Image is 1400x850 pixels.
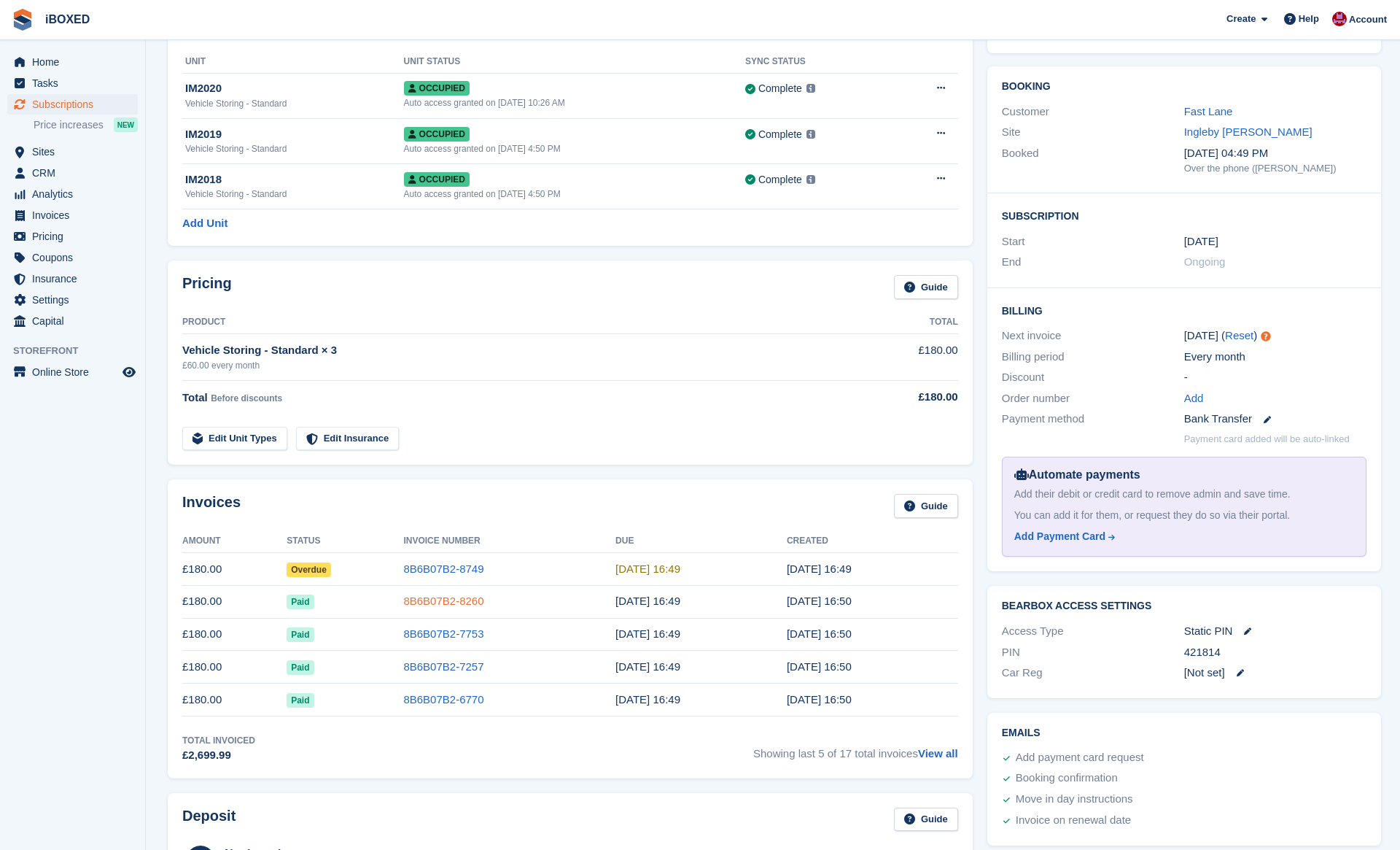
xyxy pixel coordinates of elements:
[403,563,483,575] a: 8B6B07B2-8749
[1184,369,1366,386] div: -
[7,268,138,289] a: menu
[1226,12,1256,26] span: Create
[7,73,138,93] a: menu
[287,563,331,577] span: Overdue
[7,94,138,115] a: menu
[615,563,680,575] time: 2025-09-21 15:49:42 UTC
[403,660,483,673] a: 8B6B07B2-7257
[1002,254,1184,271] div: End
[185,80,404,97] div: IM2020
[404,127,470,142] span: Occupied
[894,275,958,299] a: Guide
[1184,665,1366,681] div: [Not set]
[1002,369,1184,386] div: Discount
[1002,349,1184,366] div: Billing period
[403,693,483,706] a: 8B6B07B2-6770
[32,163,120,183] span: CRM
[615,530,787,553] th: Due
[32,226,120,247] span: Pricing
[787,595,852,607] time: 2025-08-20 15:50:13 UTC
[1002,81,1366,93] h2: Booking
[806,130,815,139] img: icon-info-grey-7440780725fd019a000dd9b08b2336e03edf1995a4989e88bcd33f0948082b44.svg
[7,311,138,331] a: menu
[1014,508,1354,523] div: You can add it for them, or request they do so via their portal.
[1002,233,1184,250] div: Start
[287,660,314,675] span: Paid
[1332,12,1347,26] img: Amanda Forder
[753,734,958,764] span: Showing last 5 of 17 total invoices
[894,494,958,518] a: Guide
[32,52,120,72] span: Home
[185,188,404,201] div: Vehicle Storing - Standard
[211,393,282,403] span: Before discounts
[7,290,138,310] a: menu
[287,693,314,708] span: Paid
[1002,145,1184,176] div: Booked
[185,97,404,110] div: Vehicle Storing - Standard
[1184,161,1366,176] div: Over the phone ([PERSON_NAME])
[32,73,120,93] span: Tasks
[182,311,839,334] th: Product
[1016,791,1133,808] div: Move in day instructions
[1014,466,1354,484] div: Automate payments
[182,734,255,747] div: Total Invoiced
[839,334,958,380] td: £180.00
[7,184,138,204] a: menu
[32,247,120,268] span: Coupons
[615,693,680,706] time: 2025-05-21 15:49:42 UTC
[1014,529,1105,544] div: Add Payment Card
[403,595,483,607] a: 8B6B07B2-8260
[1184,623,1366,640] div: Static PIN
[1184,644,1366,661] div: 421814
[182,50,404,74] th: Unit
[758,81,802,96] div: Complete
[1184,255,1226,268] span: Ongoing
[32,142,120,162] span: Sites
[34,118,104,132] span: Price increases
[114,117,138,132] div: NEW
[404,172,470,187] span: Occupied
[7,247,138,268] a: menu
[787,563,852,575] time: 2025-09-20 15:49:53 UTC
[1259,330,1272,343] div: Tooltip anchor
[39,7,96,31] a: iBOXED
[182,651,287,684] td: £180.00
[1184,233,1218,250] time: 2024-06-19 23:00:00 UTC
[1002,665,1184,681] div: Car Reg
[182,618,287,651] td: £180.00
[32,205,120,225] span: Invoices
[1016,812,1131,830] div: Invoice on renewal date
[182,684,287,716] td: £180.00
[1002,104,1184,120] div: Customer
[918,747,958,760] a: View all
[615,595,680,607] time: 2025-08-21 15:49:42 UTC
[839,389,958,406] div: £180.00
[1002,623,1184,640] div: Access Type
[32,290,120,310] span: Settings
[1184,328,1366,344] div: [DATE] ( )
[182,427,287,451] a: Edit Unit Types
[745,50,893,74] th: Sync Status
[1349,12,1387,27] span: Account
[1014,487,1354,502] div: Add their debit or credit card to remove admin and save time.
[287,530,403,553] th: Status
[894,808,958,832] a: Guide
[787,530,958,553] th: Created
[182,391,208,403] span: Total
[1184,105,1233,117] a: Fast Lane
[758,127,802,142] div: Complete
[7,142,138,162] a: menu
[615,660,680,673] time: 2025-06-21 15:49:42 UTC
[182,359,839,372] div: £60.00 every month
[1016,749,1144,767] div: Add payment card request
[34,117,138,133] a: Price increases NEW
[13,344,145,358] span: Storefront
[185,142,404,155] div: Vehicle Storing - Standard
[1002,303,1366,317] h2: Billing
[403,530,615,553] th: Invoice Number
[182,215,227,232] a: Add Unit
[32,184,120,204] span: Analytics
[1002,411,1184,428] div: Payment method
[1002,208,1366,223] h2: Subscription
[7,163,138,183] a: menu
